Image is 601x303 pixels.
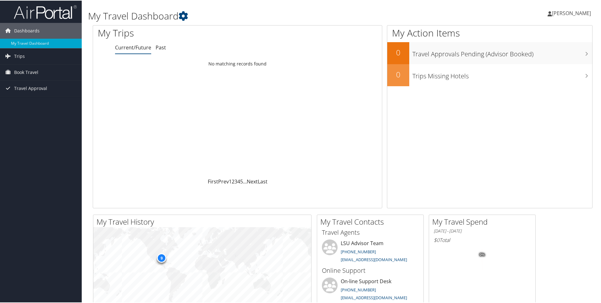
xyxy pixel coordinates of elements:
a: [EMAIL_ADDRESS][DOMAIN_NAME] [341,256,407,262]
h3: Travel Agents [322,227,419,236]
a: 0Travel Approvals Pending (Advisor Booked) [387,42,592,64]
h1: My Action Items [387,26,592,39]
span: Trips [14,48,25,64]
li: LSU Advisor Team [319,239,422,265]
a: Current/Future [115,43,151,50]
h3: Travel Approvals Pending (Advisor Booked) [412,46,592,58]
a: Last [258,177,267,184]
a: 5 [240,177,243,184]
h3: Online Support [322,266,419,274]
a: Past [156,43,166,50]
h2: My Travel Spend [432,216,535,227]
span: Travel Approval [14,80,47,96]
h6: Total [434,236,531,243]
a: Next [247,177,258,184]
a: 4 [237,177,240,184]
span: Book Travel [14,64,38,80]
h6: [DATE] - [DATE] [434,227,531,233]
a: First [208,177,218,184]
h2: 0 [387,47,409,57]
li: On-line Support Desk [319,277,422,303]
a: [PHONE_NUMBER] [341,286,376,292]
span: Dashboards [14,22,40,38]
a: Prev [218,177,229,184]
a: 1 [229,177,232,184]
h2: My Travel History [96,216,311,227]
span: … [243,177,247,184]
tspan: 0% [480,252,485,256]
h1: My Travel Dashboard [88,9,427,22]
td: No matching records found [93,58,382,69]
a: [PERSON_NAME] [548,3,597,22]
h2: 0 [387,69,409,79]
div: 9 [157,253,166,262]
h2: My Travel Contacts [320,216,423,227]
img: airportal-logo.png [14,4,77,19]
a: 0Trips Missing Hotels [387,64,592,86]
a: 2 [232,177,234,184]
a: 3 [234,177,237,184]
a: [PHONE_NUMBER] [341,248,376,254]
a: [EMAIL_ADDRESS][DOMAIN_NAME] [341,294,407,300]
h1: My Trips [98,26,257,39]
h3: Trips Missing Hotels [412,68,592,80]
span: [PERSON_NAME] [552,9,591,16]
span: $0 [434,236,439,243]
